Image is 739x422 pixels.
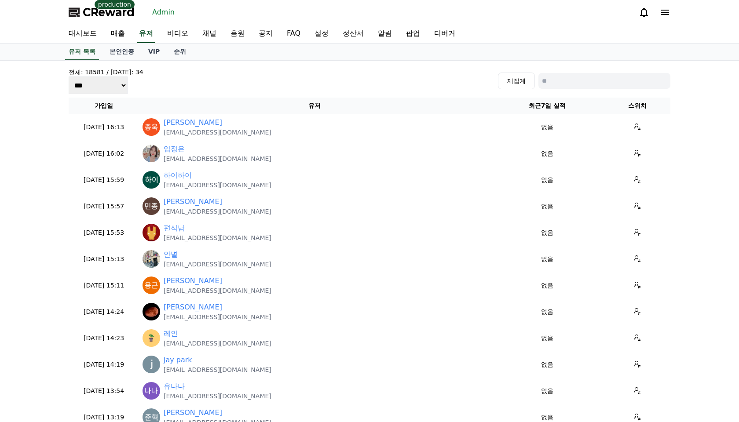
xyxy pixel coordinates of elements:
[143,356,160,373] img: https://lh3.googleusercontent.com/a/ACg8ocKg9hNzQ_8N0W9phIcD4hPEyXDHzj7Y0f6mote0KPXfGJKw-g=s96-c
[62,25,104,43] a: 대시보드
[69,5,135,19] a: CReward
[164,355,192,365] a: jay park
[164,207,271,216] p: [EMAIL_ADDRESS][DOMAIN_NAME]
[167,44,193,60] a: 순위
[494,149,601,158] p: 없음
[113,279,169,301] a: Settings
[164,392,271,400] p: [EMAIL_ADDRESS][DOMAIN_NAME]
[72,413,135,422] p: [DATE] 13:19
[143,145,160,162] img: http://k.kakaocdn.net/dn/z80wp/btsNbnHMOs5/pFXl8KEaANLk6kY820XKjk/img_640x640.jpg
[494,255,601,264] p: 없음
[164,365,271,374] p: [EMAIL_ADDRESS][DOMAIN_NAME]
[164,328,178,339] a: 레인
[143,224,160,241] img: https://lh3.googleusercontent.com/a/ACg8ocIpDmURIcLPtnPgYgscCGDikUgU6YdLCc4Z6WXzG-KosFc8cQfK=s96-c
[160,25,195,43] a: 비디오
[494,175,601,185] p: 없음
[102,44,141,60] a: 본인인증
[69,68,143,76] h4: 전체: 18581 / [DATE]: 34
[22,292,38,299] span: Home
[72,175,135,185] p: [DATE] 15:59
[83,5,135,19] span: CReward
[73,292,99,299] span: Messages
[164,154,271,163] p: [EMAIL_ADDRESS][DOMAIN_NAME]
[494,202,601,211] p: 없음
[494,281,601,290] p: 없음
[164,181,271,189] p: [EMAIL_ADDRESS][DOMAIN_NAME]
[65,44,99,60] a: 유저 목록
[72,334,135,343] p: [DATE] 14:23
[164,302,222,313] a: [PERSON_NAME]
[490,98,604,114] th: 최근7일 실적
[164,144,185,154] a: 임정은
[143,118,160,136] img: https://lh3.googleusercontent.com/a/ACg8ocJgqcwdrIHUwfYqYTe5VfJvzYV_daM1GOeJ_8Kfm760LHR8Iw=s96-c
[143,303,160,320] img: http://k.kakaocdn.net/dn/dI3M4Y/btspkK7uYqh/SFNfFmpFGKgOAfGbq2Bhd0/img_640x640.jpg
[427,25,462,43] a: 디버거
[72,360,135,369] p: [DATE] 14:19
[164,117,222,128] a: [PERSON_NAME]
[223,25,252,43] a: 음원
[72,307,135,316] p: [DATE] 14:24
[164,313,271,321] p: [EMAIL_ADDRESS][DOMAIN_NAME]
[494,413,601,422] p: 없음
[72,255,135,264] p: [DATE] 15:13
[604,98,670,114] th: 스위치
[494,307,601,316] p: 없음
[371,25,399,43] a: 알림
[494,386,601,396] p: 없음
[164,260,271,269] p: [EMAIL_ADDRESS][DOMAIN_NAME]
[164,233,271,242] p: [EMAIL_ADDRESS][DOMAIN_NAME]
[69,98,139,114] th: 가입일
[143,250,160,268] img: http://k.kakaocdn.net/dn/bkygHf/btsMo2cwJy8/kT9ff05axzXgEcOFzGwIP0/img_640x640.jpg
[494,228,601,237] p: 없음
[130,292,152,299] span: Settings
[164,339,271,348] p: [EMAIL_ADDRESS][DOMAIN_NAME]
[137,25,155,43] a: 유저
[143,329,160,347] img: https://lh3.googleusercontent.com/a/ACg8ocJFNjwB8b-8xj7BQGbJg1FW9Z8E1Wo2W8wojtWzK4q89Z8u0Dwf=s96-c
[195,25,223,43] a: 채널
[3,279,58,301] a: Home
[164,381,185,392] a: 유나나
[104,25,132,43] a: 매출
[143,382,160,400] img: https://lh3.googleusercontent.com/a/ACg8ocKDLMbb0br1vuYchJ8Gl4_9BChTXhighJd8S3v9C3wgGVVTmw=s96-c
[494,334,601,343] p: 없음
[72,386,135,396] p: [DATE] 13:54
[164,128,271,137] p: [EMAIL_ADDRESS][DOMAIN_NAME]
[164,276,222,286] a: [PERSON_NAME]
[399,25,427,43] a: 팝업
[141,44,167,60] a: VIP
[72,123,135,132] p: [DATE] 16:13
[58,279,113,301] a: Messages
[164,223,185,233] a: 편식남
[164,407,222,418] a: [PERSON_NAME]
[164,286,271,295] p: [EMAIL_ADDRESS][DOMAIN_NAME]
[143,276,160,294] img: https://lh3.googleusercontent.com/a/ACg8ocIJZ5Jt850VObOfr59GAjxIGUM1GQNDI2XXzhzZitEe13jeFA=s96-c
[72,281,135,290] p: [DATE] 15:11
[498,73,535,89] button: 재집계
[72,202,135,211] p: [DATE] 15:57
[252,25,280,43] a: 공지
[336,25,371,43] a: 정산서
[494,360,601,369] p: 없음
[149,5,178,19] a: Admin
[494,123,601,132] p: 없음
[164,170,192,181] a: 하이하이
[139,98,490,114] th: 유저
[280,25,307,43] a: FAQ
[307,25,336,43] a: 설정
[72,149,135,158] p: [DATE] 16:02
[164,249,178,260] a: 안별
[143,171,160,189] img: https://lh3.googleusercontent.com/a/ACg8ocJenqU5Xzkp6tmizwa-V965wFoVgnlFy940V_q7FD9fPuvsqA=s96-c
[164,196,222,207] a: [PERSON_NAME]
[72,228,135,237] p: [DATE] 15:53
[143,197,160,215] img: https://lh3.googleusercontent.com/a/ACg8ocKP4rqbI-qXXP3UCtY0c5JQLYeIl4Ps4OBXyAY1wJjOVRoPBA=s96-c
